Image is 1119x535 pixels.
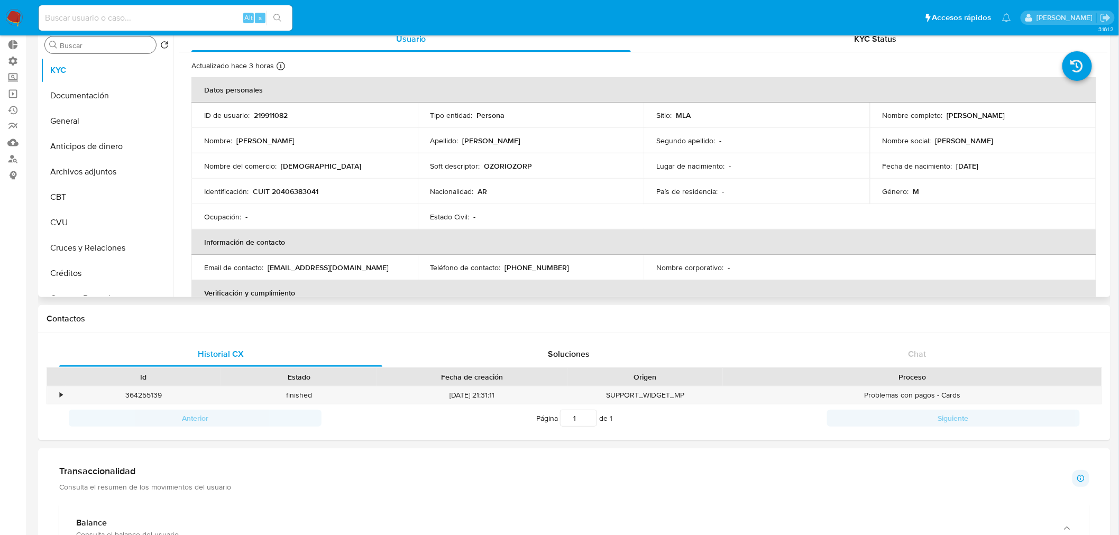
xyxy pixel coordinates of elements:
p: Fecha de nacimiento : [883,161,952,171]
span: Historial CX [198,348,244,360]
span: Chat [909,348,927,360]
p: - [245,212,247,222]
p: Nacionalidad : [430,187,474,196]
p: [DEMOGRAPHIC_DATA] [281,161,361,171]
button: CBT [41,185,173,210]
p: Género : [883,187,909,196]
p: OZORIOZORP [484,161,533,171]
p: [PERSON_NAME] [947,110,1005,120]
p: Actualizado hace 3 horas [191,61,274,71]
div: Id [73,372,214,382]
div: [DATE] 21:31:11 [377,386,567,404]
button: Volver al orden por defecto [160,41,169,52]
th: Datos personales [191,77,1096,103]
p: Nombre social : [883,136,931,145]
div: 364255139 [66,386,221,404]
p: - [474,212,476,222]
p: - [719,136,721,145]
button: Cuentas Bancarias [41,286,173,311]
p: Email de contacto : [204,263,263,272]
span: Soluciones [548,348,590,360]
p: CUIT 20406383041 [253,187,318,196]
p: Ocupación : [204,212,241,222]
p: 219911082 [254,110,288,120]
p: Nombre completo : [883,110,943,120]
span: 3.161.2 [1098,25,1114,33]
div: Problemas con pagos - Cards [723,386,1102,404]
p: Persona [477,110,505,120]
button: search-icon [267,11,288,25]
p: AR [478,187,488,196]
span: Alt [244,13,253,23]
p: [PERSON_NAME] [236,136,295,145]
span: KYC Status [855,33,897,45]
p: - [728,263,730,272]
p: ludmila.lanatti@mercadolibre.com [1037,13,1096,23]
span: Página de [536,410,612,427]
p: Segundo apellido : [656,136,715,145]
button: KYC [41,58,173,83]
button: Documentación [41,83,173,108]
a: Notificaciones [1002,13,1011,22]
p: ID de usuario : [204,110,250,120]
div: SUPPORT_WIDGET_MP [567,386,723,404]
button: CVU [41,210,173,235]
p: País de residencia : [656,187,718,196]
div: finished [221,386,377,404]
div: • [60,390,62,400]
button: Archivos adjuntos [41,159,173,185]
h1: Contactos [47,313,1102,324]
button: Buscar [49,41,58,49]
button: Créditos [41,261,173,286]
div: Estado [228,372,369,382]
button: General [41,108,173,134]
input: Buscar usuario o caso... [39,11,292,25]
button: Anticipos de dinero [41,134,173,159]
th: Verificación y cumplimiento [191,280,1096,306]
button: Anterior [69,410,322,427]
span: s [259,13,262,23]
span: 1 [610,413,612,423]
p: - [722,187,724,196]
p: MLA [676,110,691,120]
th: Información de contacto [191,229,1096,255]
p: [PERSON_NAME] [935,136,994,145]
div: Proceso [730,372,1094,382]
p: M [913,187,920,196]
span: Usuario [396,33,426,45]
p: Nombre : [204,136,232,145]
div: Fecha de creación [384,372,560,382]
a: Salir [1100,12,1111,23]
p: Sitio : [656,110,672,120]
p: Tipo entidad : [430,110,473,120]
span: Accesos rápidos [932,12,992,23]
p: [PHONE_NUMBER] [505,263,570,272]
button: Cruces y Relaciones [41,235,173,261]
p: - [729,161,731,171]
p: Identificación : [204,187,249,196]
p: [DATE] [957,161,979,171]
p: Apellido : [430,136,458,145]
input: Buscar [60,41,152,50]
p: Teléfono de contacto : [430,263,501,272]
p: Lugar de nacimiento : [656,161,724,171]
p: Estado Civil : [430,212,470,222]
p: [PERSON_NAME] [463,136,521,145]
p: Nombre corporativo : [656,263,723,272]
button: Siguiente [827,410,1080,427]
p: Nombre del comercio : [204,161,277,171]
div: Origen [575,372,716,382]
p: Soft descriptor : [430,161,480,171]
p: [EMAIL_ADDRESS][DOMAIN_NAME] [268,263,389,272]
